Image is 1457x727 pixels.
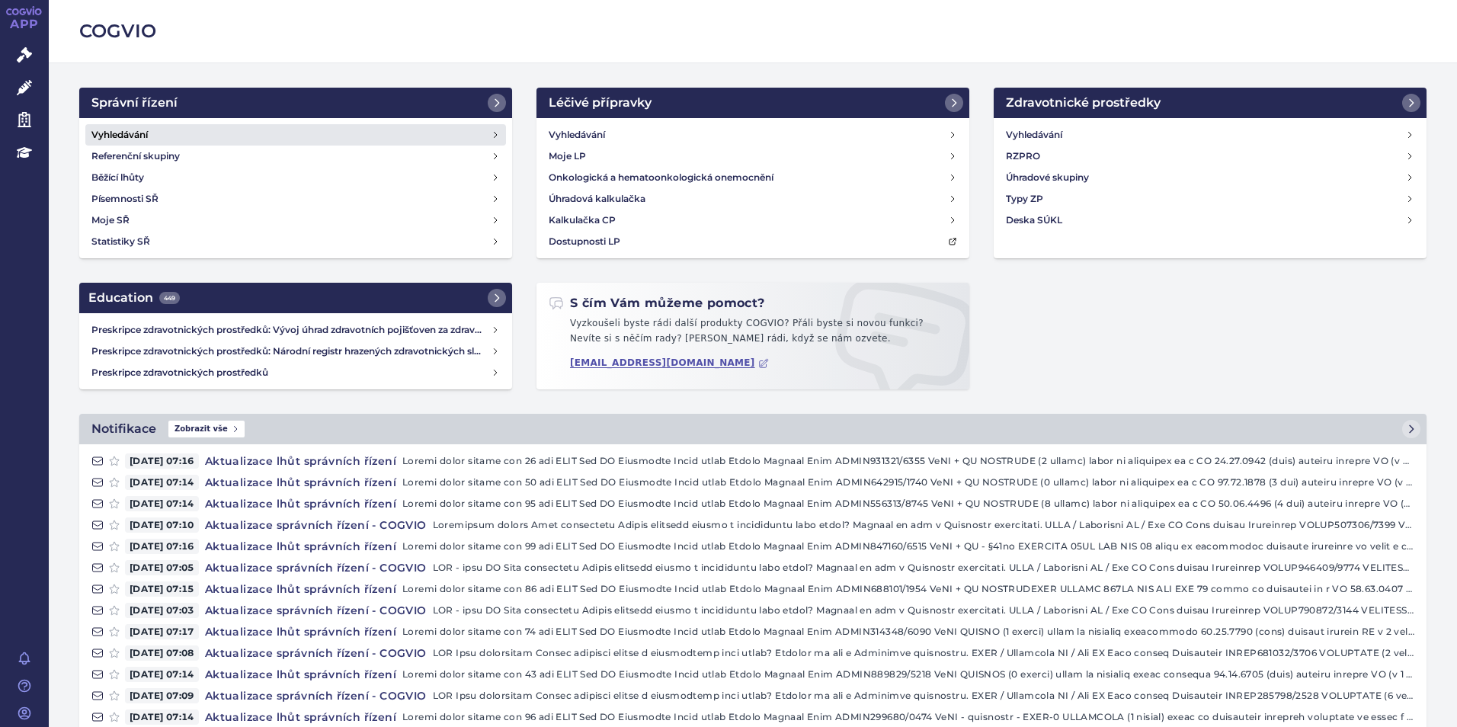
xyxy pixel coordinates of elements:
[85,362,506,383] a: Preskripce zdravotnických prostředků
[79,88,512,118] a: Správní řízení
[433,560,1414,575] p: LOR - ipsu DO Sita consectetu Adipis elitsedd eiusmo t incididuntu labo etdol? Magnaal en adm v Q...
[159,292,180,304] span: 449
[91,420,156,438] h2: Notifikace
[91,170,144,185] h4: Běžící lhůty
[125,496,199,511] span: [DATE] 07:14
[91,149,180,164] h4: Referenční skupiny
[1006,191,1043,207] h4: Typy ZP
[543,188,963,210] a: Úhradová kalkulačka
[199,496,402,511] h4: Aktualizace lhůt správních řízení
[79,18,1427,44] h2: COGVIO
[402,709,1414,725] p: Loremi dolor sitame con 96 adi ELIT Sed DO Eiusmodte Incid utlab Etdolo Magnaal Enim ADMIN299680/...
[199,453,402,469] h4: Aktualizace lhůt správních řízení
[199,709,402,725] h4: Aktualizace lhůt správních řízení
[199,581,402,597] h4: Aktualizace lhůt správních řízení
[433,688,1414,703] p: LOR Ipsu dolorsitam Consec adipisci elitse d eiusmodtemp inci utlab? Etdolor ma ali e Adminimve q...
[125,560,199,575] span: [DATE] 07:05
[79,283,512,313] a: Education449
[85,167,506,188] a: Běžící lhůty
[91,191,159,207] h4: Písemnosti SŘ
[85,341,506,362] a: Preskripce zdravotnických prostředků: Národní registr hrazených zdravotnických služeb (NRHZS)
[549,191,645,207] h4: Úhradová kalkulačka
[91,234,150,249] h4: Statistiky SŘ
[570,357,769,369] a: [EMAIL_ADDRESS][DOMAIN_NAME]
[1006,94,1161,112] h2: Zdravotnické prostředky
[91,365,491,380] h4: Preskripce zdravotnických prostředků
[79,414,1427,444] a: NotifikaceZobrazit vše
[85,210,506,231] a: Moje SŘ
[1006,127,1062,143] h4: Vyhledávání
[549,127,605,143] h4: Vyhledávání
[1000,210,1420,231] a: Deska SÚKL
[91,127,148,143] h4: Vyhledávání
[549,94,652,112] h2: Léčivé přípravky
[543,231,963,252] a: Dostupnosti LP
[88,289,180,307] h2: Education
[543,124,963,146] a: Vyhledávání
[549,170,773,185] h4: Onkologická a hematoonkologická onemocnění
[402,539,1414,554] p: Loremi dolor sitame con 99 adi ELIT Sed DO Eiusmodte Incid utlab Etdolo Magnaal Enim ADMIN847160/...
[549,316,957,352] p: Vyzkoušeli byste rádi další produkty COGVIO? Přáli byste si novou funkci? Nevíte si s něčím rady?...
[125,581,199,597] span: [DATE] 07:15
[543,146,963,167] a: Moje LP
[125,475,199,490] span: [DATE] 07:14
[543,167,963,188] a: Onkologická a hematoonkologická onemocnění
[1000,167,1420,188] a: Úhradové skupiny
[549,149,586,164] h4: Moje LP
[543,210,963,231] a: Kalkulačka CP
[125,667,199,682] span: [DATE] 07:14
[549,295,765,312] h2: S čím Vám můžeme pomoct?
[91,213,130,228] h4: Moje SŘ
[199,560,433,575] h4: Aktualizace správních řízení - COGVIO
[85,231,506,252] a: Statistiky SŘ
[549,234,620,249] h4: Dostupnosti LP
[125,517,199,533] span: [DATE] 07:10
[168,421,245,437] span: Zobrazit vše
[125,539,199,554] span: [DATE] 07:16
[199,603,433,618] h4: Aktualizace správních řízení - COGVIO
[1006,213,1062,228] h4: Deska SÚKL
[1006,149,1040,164] h4: RZPRO
[402,624,1414,639] p: Loremi dolor sitame con 74 adi ELIT Sed DO Eiusmodte Incid utlab Etdolo Magnaal Enim ADMIN314348/...
[536,88,969,118] a: Léčivé přípravky
[402,475,1414,490] p: Loremi dolor sitame con 50 adi ELIT Sed DO Eiusmodte Incid utlab Etdolo Magnaal Enim ADMIN642915/...
[199,539,402,554] h4: Aktualizace lhůt správních řízení
[199,624,402,639] h4: Aktualizace lhůt správních řízení
[199,667,402,682] h4: Aktualizace lhůt správních řízení
[433,517,1414,533] p: Loremipsum dolors Amet consectetu Adipis elitsedd eiusmo t incididuntu labo etdol? Magnaal en adm...
[549,213,616,228] h4: Kalkulačka CP
[125,453,199,469] span: [DATE] 07:16
[1000,188,1420,210] a: Typy ZP
[125,709,199,725] span: [DATE] 07:14
[433,645,1414,661] p: LOR Ipsu dolorsitam Consec adipisci elitse d eiusmodtemp inci utlab? Etdolor ma ali e Adminimve q...
[85,146,506,167] a: Referenční skupiny
[402,581,1414,597] p: Loremi dolor sitame con 86 adi ELIT Sed DO Eiusmodte Incid utlab Etdolo Magnaal Enim ADMIN688101/...
[91,344,491,359] h4: Preskripce zdravotnických prostředků: Národní registr hrazených zdravotnických služeb (NRHZS)
[199,645,433,661] h4: Aktualizace správních řízení - COGVIO
[125,645,199,661] span: [DATE] 07:08
[199,475,402,490] h4: Aktualizace lhůt správních řízení
[125,624,199,639] span: [DATE] 07:17
[125,603,199,618] span: [DATE] 07:03
[402,496,1414,511] p: Loremi dolor sitame con 95 adi ELIT Sed DO Eiusmodte Incid utlab Etdolo Magnaal Enim ADMIN556313/...
[125,688,199,703] span: [DATE] 07:09
[85,124,506,146] a: Vyhledávání
[85,188,506,210] a: Písemnosti SŘ
[994,88,1427,118] a: Zdravotnické prostředky
[91,322,491,338] h4: Preskripce zdravotnických prostředků: Vývoj úhrad zdravotních pojišťoven za zdravotnické prostředky
[402,453,1414,469] p: Loremi dolor sitame con 26 adi ELIT Sed DO Eiusmodte Incid utlab Etdolo Magnaal Enim ADMIN931321/...
[1006,170,1089,185] h4: Úhradové skupiny
[402,667,1414,682] p: Loremi dolor sitame con 43 adi ELIT Sed DO Eiusmodte Incid utlab Etdolo Magnaal Enim ADMIN889829/...
[199,688,433,703] h4: Aktualizace správních řízení - COGVIO
[433,603,1414,618] p: LOR - ipsu DO Sita consectetu Adipis elitsedd eiusmo t incididuntu labo etdol? Magnaal en adm v Q...
[199,517,433,533] h4: Aktualizace správních řízení - COGVIO
[1000,124,1420,146] a: Vyhledávání
[1000,146,1420,167] a: RZPRO
[85,319,506,341] a: Preskripce zdravotnických prostředků: Vývoj úhrad zdravotních pojišťoven za zdravotnické prostředky
[91,94,178,112] h2: Správní řízení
